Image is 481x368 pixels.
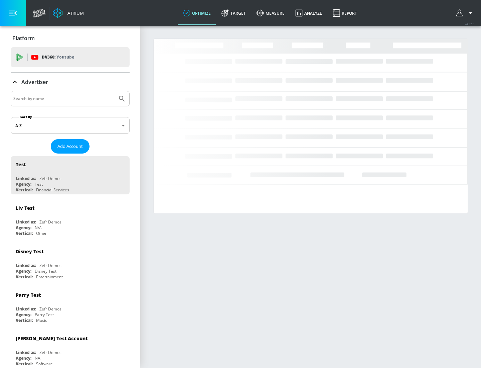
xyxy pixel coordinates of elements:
[11,117,130,134] div: A-Z
[16,161,26,168] div: Test
[11,287,130,325] div: Parry TestLinked as:Zefr DemosAgency:Parry TestVertical:Music
[251,1,290,25] a: measure
[39,263,61,268] div: Zefr Demos
[13,94,115,103] input: Search by name
[16,361,33,367] div: Vertical:
[16,248,43,255] div: Disney Test
[11,73,130,91] div: Advertiser
[35,355,40,361] div: NA
[290,1,327,25] a: Analyze
[11,47,130,67] div: DV360: Youtube
[16,292,41,298] div: Parry Test
[36,231,47,236] div: Other
[16,219,36,225] div: Linked as:
[35,268,56,274] div: Disney Test
[51,139,90,154] button: Add Account
[16,176,36,181] div: Linked as:
[11,243,130,281] div: Disney TestLinked as:Zefr DemosAgency:Disney TestVertical:Entertainment
[53,8,84,18] a: Atrium
[327,1,362,25] a: Report
[16,263,36,268] div: Linked as:
[16,312,31,317] div: Agency:
[12,34,35,42] p: Platform
[11,156,130,194] div: TestLinked as:Zefr DemosAgency:TestVertical:Financial Services
[57,143,83,150] span: Add Account
[16,355,31,361] div: Agency:
[39,176,61,181] div: Zefr Demos
[16,187,33,193] div: Vertical:
[11,200,130,238] div: Liv TestLinked as:Zefr DemosAgency:N/AVertical:Other
[39,306,61,312] div: Zefr Demos
[35,225,42,231] div: N/A
[39,350,61,355] div: Zefr Demos
[16,335,88,342] div: [PERSON_NAME] Test Account
[35,181,43,187] div: Test
[16,268,31,274] div: Agency:
[11,29,130,48] div: Platform
[16,306,36,312] div: Linked as:
[35,312,54,317] div: Parry Test
[16,231,33,236] div: Vertical:
[16,350,36,355] div: Linked as:
[216,1,251,25] a: Target
[56,54,74,61] p: Youtube
[16,205,34,211] div: Liv Test
[465,22,474,26] span: v 4.32.0
[36,187,69,193] div: Financial Services
[16,225,31,231] div: Agency:
[16,317,33,323] div: Vertical:
[36,274,63,280] div: Entertainment
[39,219,61,225] div: Zefr Demos
[42,54,74,61] p: DV360:
[21,78,48,86] p: Advertiser
[36,317,47,323] div: Music
[178,1,216,25] a: optimize
[16,181,31,187] div: Agency:
[19,115,33,119] label: Sort By
[36,361,53,367] div: Software
[16,274,33,280] div: Vertical:
[65,10,84,16] div: Atrium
